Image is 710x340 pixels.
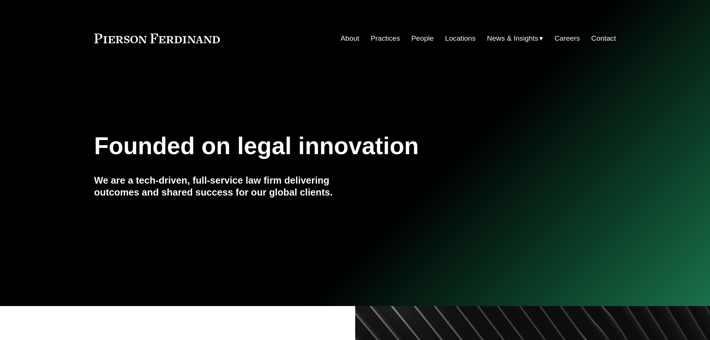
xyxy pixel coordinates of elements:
a: Contact [591,31,616,46]
a: Practices [370,31,400,46]
a: About [341,31,359,46]
h4: We are a tech-driven, full-service law firm delivering outcomes and shared success for our global... [94,174,355,199]
a: Locations [445,31,476,46]
a: People [411,31,434,46]
a: folder dropdown [487,31,543,46]
a: Careers [555,31,580,46]
span: News & Insights [487,32,539,45]
h1: Founded on legal innovation [94,132,529,160]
